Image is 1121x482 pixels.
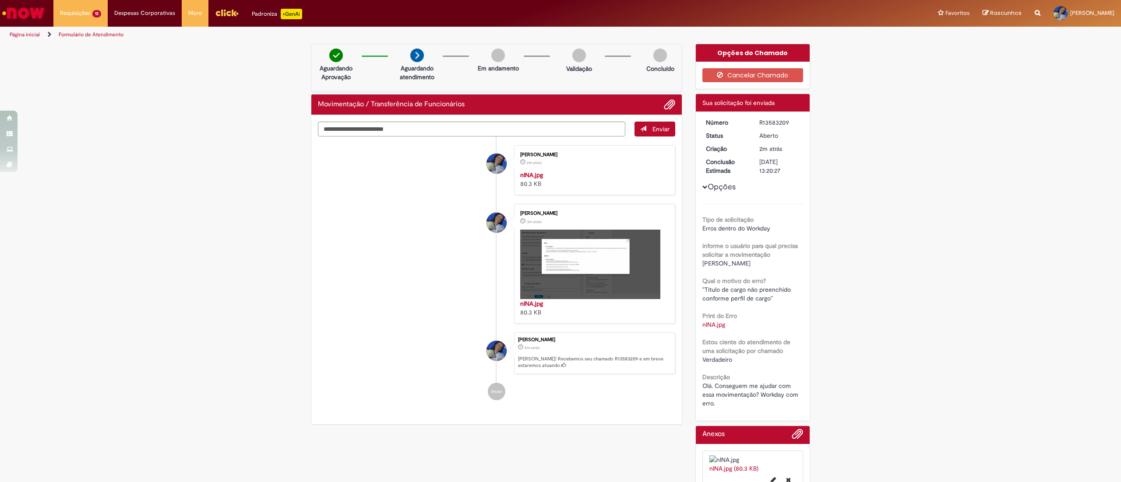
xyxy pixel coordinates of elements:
[699,157,753,175] dt: Conclusão Estimada
[486,341,507,361] div: Isabella Brancalhão
[792,428,803,444] button: Adicionar anexos
[527,219,542,224] span: 3m atrás
[702,99,775,107] span: Sua solicitação foi enviada
[520,171,543,179] a: nINA.jpg
[252,9,302,19] div: Padroniza
[702,356,732,363] span: Verdadeiro
[653,49,667,62] img: img-circle-grey.png
[699,144,753,153] dt: Criação
[635,122,675,136] button: Enviar
[696,44,810,62] div: Opções do Chamado
[566,64,592,73] p: Validação
[702,373,730,381] b: Descrição
[59,31,123,38] a: Formulário de Atendimento
[702,277,766,285] b: Qual o motivo do erro?
[518,337,670,342] div: [PERSON_NAME]
[486,213,507,233] div: Isabella Brancalhão
[188,9,202,17] span: More
[759,145,782,153] span: 2m atrás
[702,224,770,232] span: Erros dentro do Workday
[329,49,343,62] img: check-circle-green.png
[318,122,625,137] textarea: Digite sua mensagem aqui...
[318,332,675,374] li: Isabella Brancalhão
[478,64,519,73] p: Em andamento
[699,118,753,127] dt: Número
[491,49,505,62] img: img-circle-grey.png
[702,312,737,320] b: Print do Erro
[702,382,800,407] span: Olá. Conseguem me ajudar com essa movimentação? Workday com erro.
[702,286,793,302] span: "Título de cargo não preenchido conforme perfil de cargo"
[759,144,800,153] div: 30/09/2025 17:20:23
[702,216,754,224] b: Tipo de solicitação
[315,64,357,81] p: Aguardando Aprovação
[664,99,675,110] button: Adicionar anexos
[759,145,782,153] time: 30/09/2025 17:20:23
[759,131,800,140] div: Aberto
[318,101,465,108] h2: Movimentação / Transferência de Funcionários Histórico de tíquete
[945,9,969,17] span: Favoritos
[281,9,302,19] p: +GenAi
[709,455,797,464] img: nINA.jpg
[518,356,670,369] p: [PERSON_NAME]! Recebemos seu chamado R13583209 e em breve estaremos atuando.
[1,4,46,22] img: ServiceNow
[527,160,542,165] time: 30/09/2025 17:20:19
[410,49,424,62] img: arrow-next.png
[1070,9,1114,17] span: [PERSON_NAME]
[92,10,101,17] span: 12
[652,125,670,133] span: Enviar
[990,9,1022,17] span: Rascunhos
[520,152,666,157] div: [PERSON_NAME]
[215,6,239,19] img: click_logo_yellow_360x200.png
[702,68,804,82] button: Cancelar Chamado
[318,136,675,409] ul: Histórico de tíquete
[983,9,1022,17] a: Rascunhos
[699,131,753,140] dt: Status
[702,321,725,328] a: Download de nINA.jpg
[702,259,751,267] span: [PERSON_NAME]
[702,338,790,355] b: Estou ciente do atendimento de uma solicitação por chamado
[520,299,666,317] div: 80.3 KB
[527,160,542,165] span: 2m atrás
[520,211,666,216] div: [PERSON_NAME]
[702,430,725,438] h2: Anexos
[646,64,674,73] p: Concluído
[520,171,666,188] div: 80.3 KB
[759,118,800,127] div: R13583209
[572,49,586,62] img: img-circle-grey.png
[527,219,542,224] time: 30/09/2025 17:19:38
[520,300,543,307] a: nINA.jpg
[486,154,507,174] div: Isabella Brancalhão
[525,345,539,350] time: 30/09/2025 17:20:23
[396,64,438,81] p: Aguardando atendimento
[709,465,758,472] a: nINA.jpg (80.3 KB)
[60,9,91,17] span: Requisições
[10,31,40,38] a: Página inicial
[702,242,798,258] b: informe o usuário para qual precisa solicitar a movimentação
[114,9,175,17] span: Despesas Corporativas
[525,345,539,350] span: 2m atrás
[7,27,741,43] ul: Trilhas de página
[759,157,800,175] div: [DATE] 13:20:27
